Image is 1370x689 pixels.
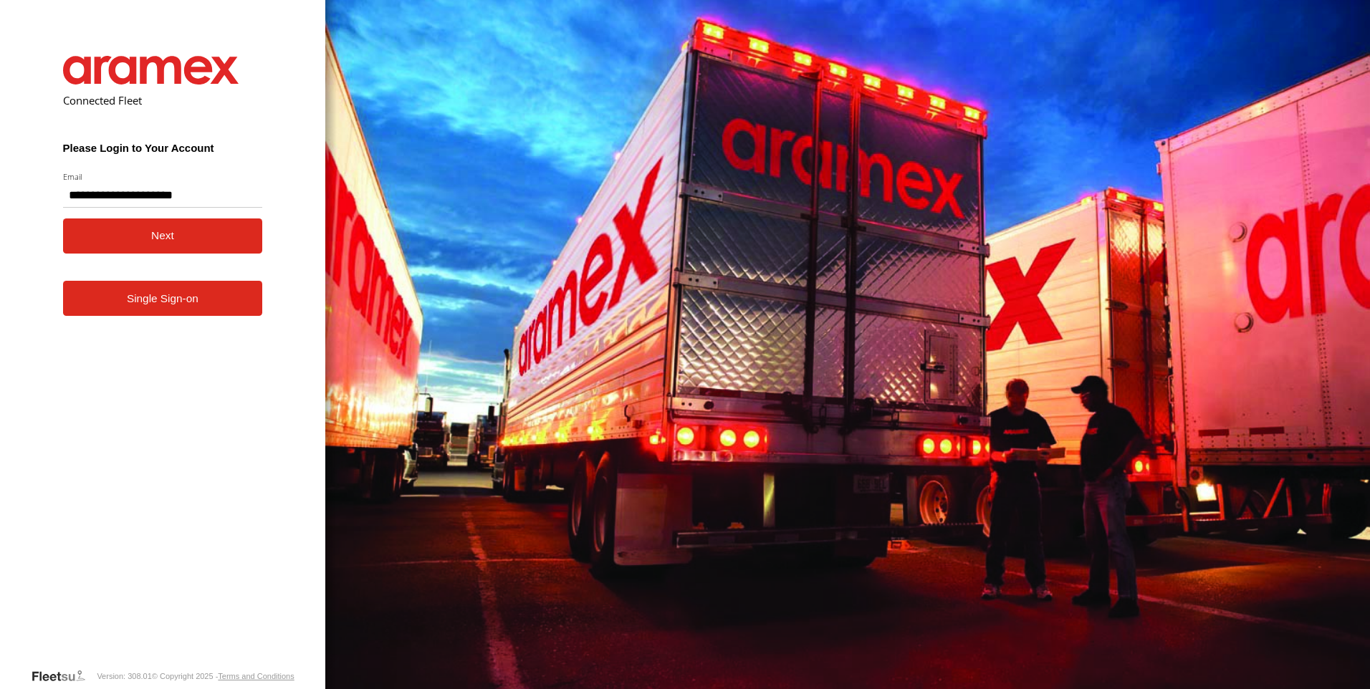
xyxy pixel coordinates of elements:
[63,218,263,254] button: Next
[31,669,97,683] a: Visit our Website
[97,672,151,680] div: Version: 308.01
[63,142,263,154] h3: Please Login to Your Account
[218,672,294,680] a: Terms and Conditions
[63,281,263,316] a: Single Sign-on
[63,56,239,85] img: Aramex
[152,672,294,680] div: © Copyright 2025 -
[63,93,263,107] h2: Connected Fleet
[63,171,263,182] label: Email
